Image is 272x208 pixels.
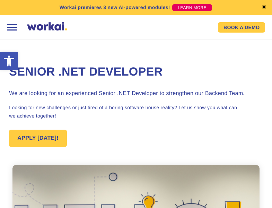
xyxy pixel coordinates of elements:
[218,22,265,33] a: BOOK A DEMO
[262,5,266,10] a: ✖
[9,103,263,120] p: Looking for new challenges or just tired of a boring software house reality? Let us show you what...
[9,64,263,80] h1: Senior .NET Developer
[9,130,67,147] a: APPLY [DATE]!
[172,4,212,11] a: LEARN MORE
[60,4,170,11] p: Workai premieres 3 new AI-powered modules!
[9,89,263,98] h3: We are looking for an experienced Senior .NET Developer to strengthen our Backend Team.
